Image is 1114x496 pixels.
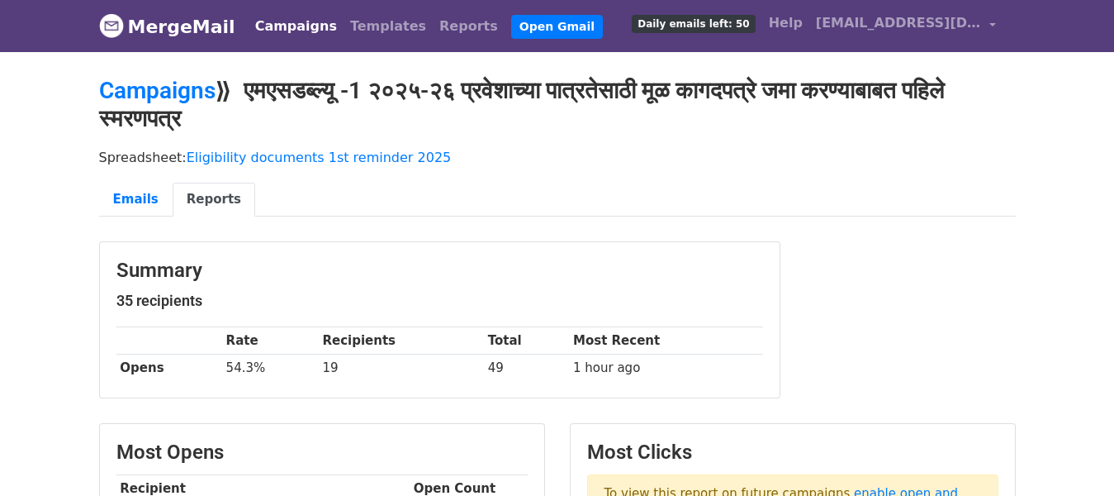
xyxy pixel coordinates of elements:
a: Campaigns [249,10,344,43]
th: Most Recent [569,327,762,355]
th: Recipients [319,327,484,355]
td: 19 [319,355,484,382]
th: Total [484,327,569,355]
h2: ⟫ एमएसडब्ल्यू -1 २०२५-२६ प्रवेशाच्या पात्रतेसाठी मूळ कागदपत्रे जमा करण्याबाबत पहिले स्मरणपत्र [99,77,1016,132]
h5: 35 recipients [116,292,763,310]
img: MergeMail logo [99,13,124,38]
td: 1 hour ago [569,355,762,382]
a: Eligibility documents 1st reminder 2025 [187,150,452,165]
td: 49 [484,355,569,382]
th: Rate [222,327,319,355]
span: [EMAIL_ADDRESS][DOMAIN_NAME] [816,13,981,33]
a: Help [762,7,809,40]
a: Templates [344,10,433,43]
h3: Summary [116,259,763,283]
a: Campaigns [99,77,216,104]
a: [EMAIL_ADDRESS][DOMAIN_NAME] [809,7,1003,45]
a: Open Gmail [511,15,603,39]
a: Emails [99,183,173,217]
td: 54.3% [222,355,319,382]
h3: Most Clicks [587,441,998,465]
p: Spreadsheet: [99,149,1016,166]
a: Reports [433,10,505,43]
a: Daily emails left: 50 [625,7,761,40]
span: Daily emails left: 50 [632,15,755,33]
a: Reports [173,183,255,217]
th: Opens [116,355,222,382]
h3: Most Opens [116,441,528,465]
a: MergeMail [99,9,235,44]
